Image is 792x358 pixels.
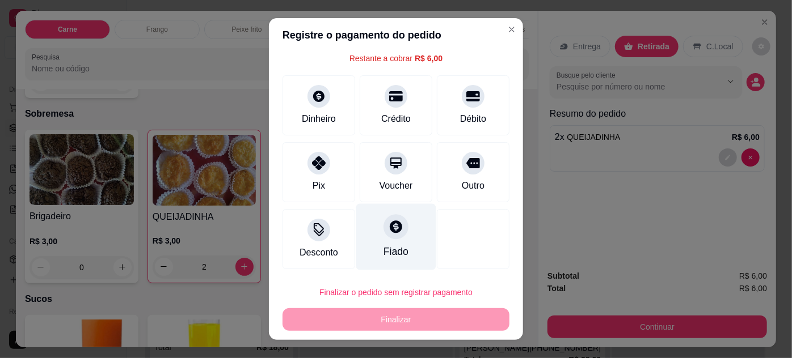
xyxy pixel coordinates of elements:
[283,281,509,304] button: Finalizar o pedido sem registrar pagamento
[269,18,523,52] header: Registre o pagamento do pedido
[503,20,521,39] button: Close
[349,53,443,64] div: Restante a cobrar
[380,179,413,193] div: Voucher
[300,246,338,259] div: Desconto
[415,53,443,64] div: R$ 6,00
[460,112,486,126] div: Débito
[302,112,336,126] div: Dinheiro
[384,244,408,259] div: Fiado
[381,112,411,126] div: Crédito
[313,179,325,193] div: Pix
[462,179,485,193] div: Outro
